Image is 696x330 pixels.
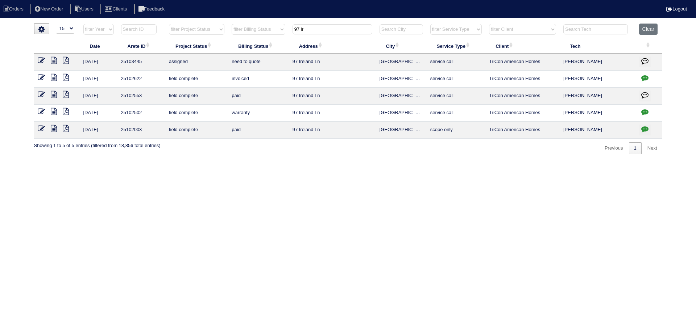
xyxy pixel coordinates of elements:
a: Clients [100,6,133,12]
td: need to quote [228,54,289,71]
input: Search Tech [563,24,628,34]
input: Search Address [293,24,372,34]
a: Previous [600,142,628,154]
a: Next [642,142,662,154]
td: field complete [165,71,228,88]
td: field complete [165,122,228,139]
a: 1 [629,142,642,154]
th: Service Type: activate to sort column ascending [427,38,485,54]
li: Users [70,4,99,14]
a: Logout [666,6,687,12]
td: [DATE] [80,122,117,139]
li: Feedback [134,4,170,14]
td: [GEOGRAPHIC_DATA] [376,54,427,71]
th: : activate to sort column ascending [635,38,662,54]
td: paid [228,122,289,139]
td: 25102003 [117,122,165,139]
td: 25103445 [117,54,165,71]
td: [PERSON_NAME] [560,54,635,71]
td: [PERSON_NAME] [560,71,635,88]
li: New Order [30,4,69,14]
th: Client: activate to sort column ascending [485,38,560,54]
td: warranty [228,105,289,122]
button: Clear [639,24,658,35]
td: TriCon American Homes [485,54,560,71]
td: 97 Ireland Ln [289,71,376,88]
td: [GEOGRAPHIC_DATA] [376,105,427,122]
td: field complete [165,105,228,122]
td: service call [427,54,485,71]
td: paid [228,88,289,105]
td: [GEOGRAPHIC_DATA] [376,88,427,105]
a: New Order [30,6,69,12]
th: Date [80,38,117,54]
td: service call [427,105,485,122]
td: [DATE] [80,54,117,71]
td: 97 Ireland Ln [289,105,376,122]
td: [GEOGRAPHIC_DATA] [376,71,427,88]
td: [PERSON_NAME] [560,122,635,139]
th: Billing Status: activate to sort column ascending [228,38,289,54]
td: service call [427,88,485,105]
td: 97 Ireland Ln [289,88,376,105]
th: Tech [560,38,635,54]
td: 25102553 [117,88,165,105]
td: [PERSON_NAME] [560,105,635,122]
td: TriCon American Homes [485,122,560,139]
input: Search ID [121,24,157,34]
td: invoiced [228,71,289,88]
td: [GEOGRAPHIC_DATA] [376,122,427,139]
td: scope only [427,122,485,139]
a: Users [70,6,99,12]
td: [DATE] [80,88,117,105]
input: Search City [380,24,423,34]
li: Clients [100,4,133,14]
td: TriCon American Homes [485,71,560,88]
td: 97 Ireland Ln [289,122,376,139]
td: assigned [165,54,228,71]
th: Address: activate to sort column ascending [289,38,376,54]
td: TriCon American Homes [485,105,560,122]
td: [PERSON_NAME] [560,88,635,105]
td: 97 Ireland Ln [289,54,376,71]
td: field complete [165,88,228,105]
td: service call [427,71,485,88]
td: 25102622 [117,71,165,88]
td: [DATE] [80,71,117,88]
td: 25102502 [117,105,165,122]
td: [DATE] [80,105,117,122]
td: TriCon American Homes [485,88,560,105]
div: Showing 1 to 5 of 5 entries (filtered from 18,856 total entries) [34,139,161,149]
th: Arete ID: activate to sort column ascending [117,38,165,54]
th: Project Status: activate to sort column ascending [165,38,228,54]
th: City: activate to sort column ascending [376,38,427,54]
